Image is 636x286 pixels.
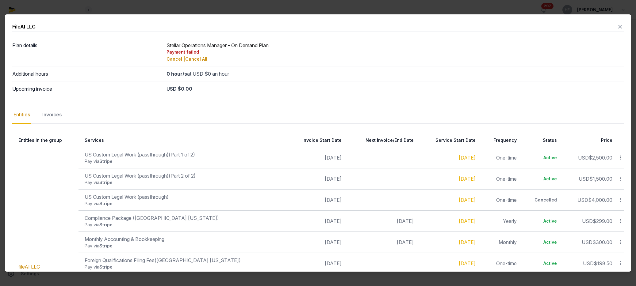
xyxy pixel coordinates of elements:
[12,70,162,77] dt: Additional hours
[85,172,281,179] div: US Custom Legal Work (passthrough)
[285,210,346,231] td: [DATE]
[85,201,281,207] div: Pay via
[588,197,612,203] span: $4,000.00
[12,42,162,62] dt: Plan details
[479,210,520,231] td: Yearly
[12,106,31,124] div: Entities
[99,180,113,185] span: Stripe
[167,56,185,62] span: Cancel |
[459,239,476,245] a: [DATE]
[479,168,520,189] td: One-time
[99,159,113,164] span: Stripe
[589,155,612,161] span: $2,500.00
[594,260,612,266] span: $198.50
[397,218,414,224] span: [DATE]
[527,218,557,224] div: Active
[85,264,281,270] div: Pay via
[12,106,624,124] nav: Tabs
[85,235,281,243] div: Monthly Accounting & Bookkeeping
[12,85,162,92] dt: Upcoming invoice
[582,239,592,245] span: USD
[561,134,616,147] th: Price
[85,151,281,158] div: US Custom Legal Work (passthrough)
[85,257,281,264] div: Foreign Qualifications Filing Fee
[285,253,346,274] td: [DATE]
[459,155,476,161] a: [DATE]
[345,134,417,147] th: Next Invoice/End Date
[589,176,612,182] span: $1,500.00
[85,158,281,164] div: Pay via
[167,42,624,62] div: Stellar Operations Manager - On Demand Plan
[99,222,113,227] span: Stripe
[12,23,36,30] div: FileAI LLC
[592,239,612,245] span: $300.00
[527,155,557,161] div: Active
[99,243,113,248] span: Stripe
[527,239,557,245] div: Active
[479,134,520,147] th: Frequency
[85,179,281,186] div: Pay via
[459,197,476,203] a: [DATE]
[285,134,346,147] th: Invoice Start Date
[479,231,520,253] td: Monthly
[155,257,241,263] span: ([GEOGRAPHIC_DATA] [US_STATE])
[41,106,63,124] div: Invoices
[285,147,346,168] td: [DATE]
[479,189,520,210] td: One-time
[169,152,195,158] span: (Part 1 of 2)
[527,176,557,182] div: Active
[579,176,589,182] span: USD
[185,56,207,62] span: Cancel All
[285,189,346,210] td: [DATE]
[593,218,612,224] span: $299.00
[527,197,557,203] div: Cancelled
[167,70,624,77] div: at USD $0 an hour
[85,243,281,249] div: Pay via
[85,222,281,228] div: Pay via
[18,264,40,270] a: fileAI LLC
[99,201,113,206] span: Stripe
[79,134,285,147] th: Services
[167,85,624,92] div: USD $0.00
[479,253,520,274] td: One-time
[577,197,588,203] span: USD
[479,147,520,168] td: One-time
[582,218,593,224] span: USD
[417,134,479,147] th: Service Start Date
[12,134,79,147] th: Entities in the group
[99,264,113,269] span: Stripe
[578,155,589,161] span: USD
[285,168,346,189] td: [DATE]
[527,260,557,266] div: Active
[459,260,476,266] a: [DATE]
[459,218,476,224] a: [DATE]
[85,193,281,201] div: US Custom Legal Work (passthrough)
[285,231,346,253] td: [DATE]
[167,49,624,55] div: Payment failed
[459,176,476,182] a: [DATE]
[520,134,560,147] th: Status
[169,173,196,179] span: (Part 2 of 2)
[397,239,414,245] span: [DATE]
[85,214,281,222] div: Compliance Package ([GEOGRAPHIC_DATA] [US_STATE])
[167,71,187,77] strong: 0 hour/s
[583,260,594,266] span: USD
